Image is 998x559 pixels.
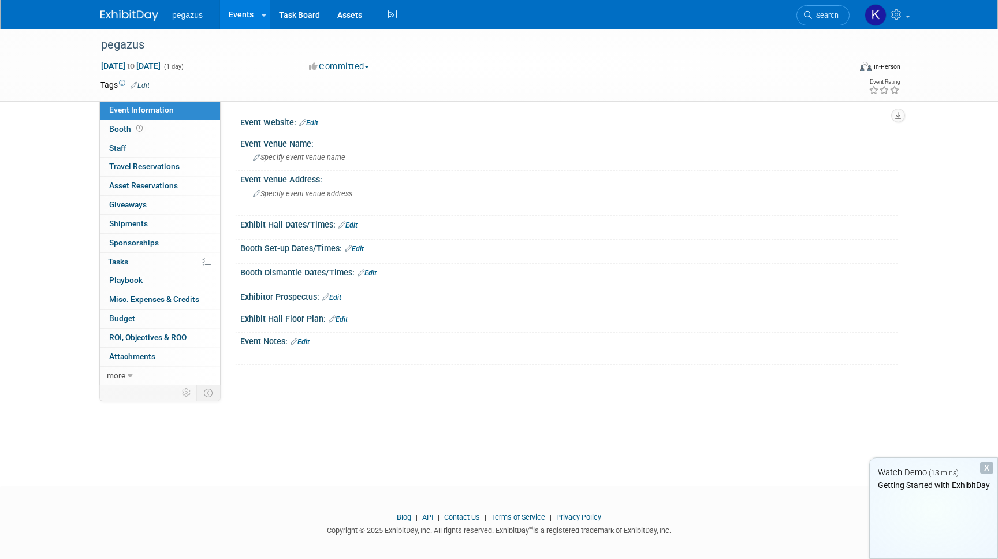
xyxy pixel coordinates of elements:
[100,253,220,271] a: Tasks
[197,385,221,400] td: Toggle Event Tabs
[865,4,887,26] img: Kasper Olav
[322,293,341,301] a: Edit
[100,10,158,21] img: ExhibitDay
[870,479,997,491] div: Getting Started with ExhibitDay
[240,264,898,279] div: Booth Dismantle Dates/Times:
[444,513,480,521] a: Contact Us
[100,120,220,139] a: Booth
[240,216,898,231] div: Exhibit Hall Dates/Times:
[100,79,150,91] td: Tags
[134,124,145,133] span: Booth not reserved yet
[109,124,145,133] span: Booth
[422,513,433,521] a: API
[240,288,898,303] div: Exhibitor Prospectus:
[240,114,898,129] div: Event Website:
[109,105,174,114] span: Event Information
[107,371,125,380] span: more
[253,153,345,162] span: Specify event venue name
[556,513,601,521] a: Privacy Policy
[109,219,148,228] span: Shipments
[108,257,128,266] span: Tasks
[547,513,554,521] span: |
[240,135,898,150] div: Event Venue Name:
[253,189,352,198] span: Specify event venue address
[240,310,898,325] div: Exhibit Hall Floor Plan:
[109,314,135,323] span: Budget
[109,295,199,304] span: Misc. Expenses & Credits
[781,60,900,77] div: Event Format
[358,269,377,277] a: Edit
[109,181,178,190] span: Asset Reservations
[873,62,900,71] div: In-Person
[100,348,220,366] a: Attachments
[100,329,220,347] a: ROI, Objectives & ROO
[338,221,358,229] a: Edit
[100,215,220,233] a: Shipments
[109,200,147,209] span: Giveaways
[869,79,900,85] div: Event Rating
[240,171,898,185] div: Event Venue Address:
[100,271,220,290] a: Playbook
[240,333,898,348] div: Event Notes:
[172,10,203,20] span: pegazus
[109,143,126,152] span: Staff
[163,63,184,70] span: (1 day)
[100,290,220,309] a: Misc. Expenses & Credits
[491,513,545,521] a: Terms of Service
[109,275,143,285] span: Playbook
[100,158,220,176] a: Travel Reservations
[100,177,220,195] a: Asset Reservations
[413,513,420,521] span: |
[177,385,197,400] td: Personalize Event Tab Strip
[125,61,136,70] span: to
[240,240,898,255] div: Booth Set-up Dates/Times:
[482,513,489,521] span: |
[812,11,839,20] span: Search
[100,234,220,252] a: Sponsorships
[860,62,872,71] img: Format-Inperson.png
[929,469,959,477] span: (13 mins)
[100,101,220,120] a: Event Information
[529,525,533,531] sup: ®
[100,139,220,158] a: Staff
[100,196,220,214] a: Giveaways
[870,467,997,479] div: Watch Demo
[109,162,180,171] span: Travel Reservations
[97,35,832,55] div: pegazus
[109,238,159,247] span: Sponsorships
[131,81,150,90] a: Edit
[100,61,161,71] span: [DATE] [DATE]
[109,352,155,361] span: Attachments
[305,61,374,73] button: Committed
[291,338,310,346] a: Edit
[980,462,993,474] div: Dismiss
[796,5,850,25] a: Search
[100,367,220,385] a: more
[435,513,442,521] span: |
[109,333,187,342] span: ROI, Objectives & ROO
[100,310,220,328] a: Budget
[397,513,411,521] a: Blog
[299,119,318,127] a: Edit
[345,245,364,253] a: Edit
[329,315,348,323] a: Edit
